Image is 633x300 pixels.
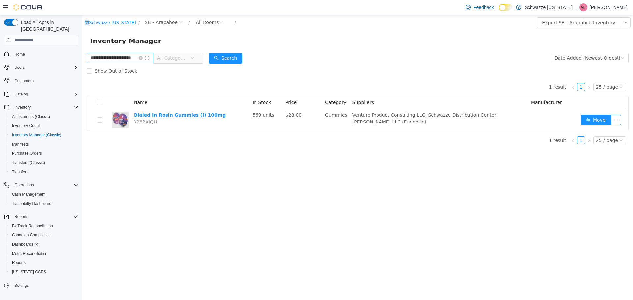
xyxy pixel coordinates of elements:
[7,190,81,199] button: Cash Management
[15,105,31,110] span: Inventory
[12,114,50,119] span: Adjustments (Classic)
[12,223,53,229] span: BioTrack Reconciliation
[10,53,57,59] span: Show Out of Stock
[9,222,56,230] a: BioTrack Reconciliation
[538,41,542,45] i: icon: down
[575,3,577,11] p: |
[12,282,31,289] a: Settings
[9,250,78,258] span: Metrc Reconciliation
[7,149,81,158] button: Purchase Orders
[7,140,81,149] button: Manifests
[9,200,78,207] span: Traceabilty Dashboard
[537,70,541,74] i: icon: down
[487,121,495,129] li: Previous Page
[203,85,214,90] span: Price
[9,140,31,148] a: Manifests
[9,122,78,130] span: Inventory Count
[12,269,46,275] span: [US_STATE] CCRS
[489,70,493,74] i: icon: left
[499,4,513,11] input: Dark Mode
[9,168,31,176] a: Transfers
[495,122,502,129] a: 1
[170,97,192,102] u: 569 units
[15,182,34,188] span: Operations
[270,97,415,109] span: Venture Product Consulting LLC, Schwazze Distribution Center, [PERSON_NAME] LLC (Dialed-In)
[537,123,541,128] i: icon: down
[97,6,101,10] i: icon: close-circle
[15,52,25,57] span: Home
[7,158,81,167] button: Transfers (Classic)
[9,231,53,239] a: Canadian Compliance
[528,99,539,110] button: icon: ellipsis
[504,123,508,127] i: icon: right
[489,123,493,127] i: icon: left
[75,40,105,46] span: All Categories
[2,5,7,10] i: icon: shop
[7,258,81,267] button: Reports
[12,50,28,58] a: Home
[12,151,42,156] span: Purchase Orders
[7,130,81,140] button: Inventory Manager (Classic)
[126,38,160,48] button: icon: searchSearch
[113,2,136,12] div: All Rooms
[7,267,81,277] button: [US_STATE] CCRS
[7,199,81,208] button: Traceabilty Dashboard
[504,70,508,74] i: icon: right
[498,99,528,110] button: icon: swapMove
[13,4,43,11] img: Cova
[1,103,81,112] button: Inventory
[9,268,78,276] span: Washington CCRS
[495,68,502,76] li: 1
[15,65,25,70] span: Users
[270,85,291,90] span: Suppliers
[525,3,573,11] p: Schwazze [US_STATE]
[1,90,81,99] button: Catalog
[9,240,78,248] span: Dashboards
[7,121,81,130] button: Inventory Count
[7,221,81,231] button: BioTrack Reconciliation
[495,121,502,129] li: 1
[108,41,112,45] i: icon: down
[472,38,538,48] div: Date Added (Newest-Oldest)
[12,242,38,247] span: Dashboards
[2,5,53,10] a: icon: shopSchwazze [US_STATE]
[579,3,587,11] div: Michael Tice
[9,159,78,167] span: Transfers (Classic)
[12,132,61,138] span: Inventory Manager (Classic)
[1,76,81,86] button: Customers
[12,181,37,189] button: Operations
[8,20,83,31] span: Inventory Manager
[7,231,81,240] button: Canadian Compliance
[467,68,484,76] li: 1 result
[15,283,29,288] span: Settings
[30,96,46,113] img: Dialed In Rosin Gummies (I) 100mg hero shot
[51,104,75,109] span: Y282XJQH
[495,68,502,75] a: 1
[9,231,78,239] span: Canadian Compliance
[106,5,107,10] span: /
[590,3,628,11] p: [PERSON_NAME]
[1,63,81,72] button: Users
[15,214,28,219] span: Reports
[1,281,81,290] button: Settings
[467,121,484,129] li: 1 result
[18,19,78,32] span: Load All Apps in [GEOGRAPHIC_DATA]
[62,41,67,45] i: icon: info-circle
[9,150,78,157] span: Purchase Orders
[502,68,510,76] li: Next Page
[9,131,78,139] span: Inventory Manager (Classic)
[9,259,78,267] span: Reports
[9,240,41,248] a: Dashboards
[12,90,78,98] span: Catalog
[502,121,510,129] li: Next Page
[449,85,480,90] span: Manufacturer
[12,77,78,85] span: Customers
[9,131,64,139] a: Inventory Manager (Classic)
[487,68,495,76] li: Previous Page
[9,140,78,148] span: Manifests
[203,97,219,102] span: $28.00
[12,213,31,221] button: Reports
[12,77,36,85] a: Customers
[7,249,81,258] button: Metrc Reconciliation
